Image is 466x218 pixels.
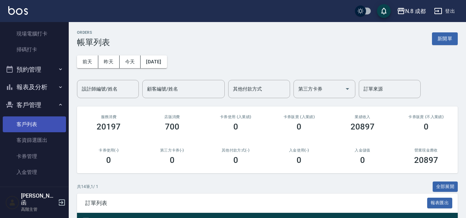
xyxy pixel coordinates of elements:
a: 卡券管理 [3,148,66,164]
button: 昨天 [98,55,120,68]
h5: [PERSON_NAME]函 [21,193,56,206]
img: Logo [8,6,28,15]
h2: 業績收入 [339,115,386,119]
button: Open [342,83,353,94]
h2: 營業現金應收 [402,148,450,153]
div: N.8 成都 [405,7,426,15]
span: 訂單列表 [85,200,427,207]
button: 員工及薪資 [3,183,66,201]
h3: 0 [297,155,301,165]
h3: 0 [233,155,238,165]
a: 現場電腦打卡 [3,26,66,42]
h3: 700 [165,122,179,132]
a: 新開單 [432,35,458,42]
button: 報表及分析 [3,78,66,96]
a: 掃碼打卡 [3,42,66,58]
p: 共 14 筆, 1 / 1 [77,184,98,190]
h3: 20897 [351,122,375,132]
a: 客戶列表 [3,116,66,132]
button: 登出 [431,5,458,18]
button: 前天 [77,55,98,68]
a: 報表匯出 [427,199,453,206]
button: 客戶管理 [3,96,66,114]
h3: 0 [360,155,365,165]
img: Person [5,196,19,209]
h2: 店販消費 [149,115,196,119]
button: 預約管理 [3,61,66,79]
h3: 0 [170,155,175,165]
button: 今天 [120,55,141,68]
h3: 帳單列表 [77,38,110,47]
a: 入金管理 [3,164,66,180]
button: save [377,4,391,18]
h2: ORDERS [77,30,110,35]
h3: 20897 [414,155,438,165]
h3: 0 [424,122,429,132]
h2: 入金使用(-) [276,148,323,153]
h3: 0 [233,122,238,132]
a: 客資篩選匯出 [3,132,66,148]
h2: 其他付款方式(-) [212,148,259,153]
h2: 卡券使用 (入業績) [212,115,259,119]
button: 報表匯出 [427,198,453,208]
h2: 卡券販賣 (入業績) [276,115,323,119]
h2: 卡券使用(-) [85,148,132,153]
button: [DATE] [141,55,167,68]
h3: 服務消費 [85,115,132,119]
p: 高階主管 [21,206,56,212]
h2: 第三方卡券(-) [149,148,196,153]
button: 新開單 [432,32,458,45]
button: N.8 成都 [394,4,429,18]
h3: 20197 [97,122,121,132]
button: 全部展開 [433,181,458,192]
h2: 卡券販賣 (不入業績) [402,115,450,119]
h2: 入金儲值 [339,148,386,153]
h3: 0 [106,155,111,165]
h3: 0 [297,122,301,132]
